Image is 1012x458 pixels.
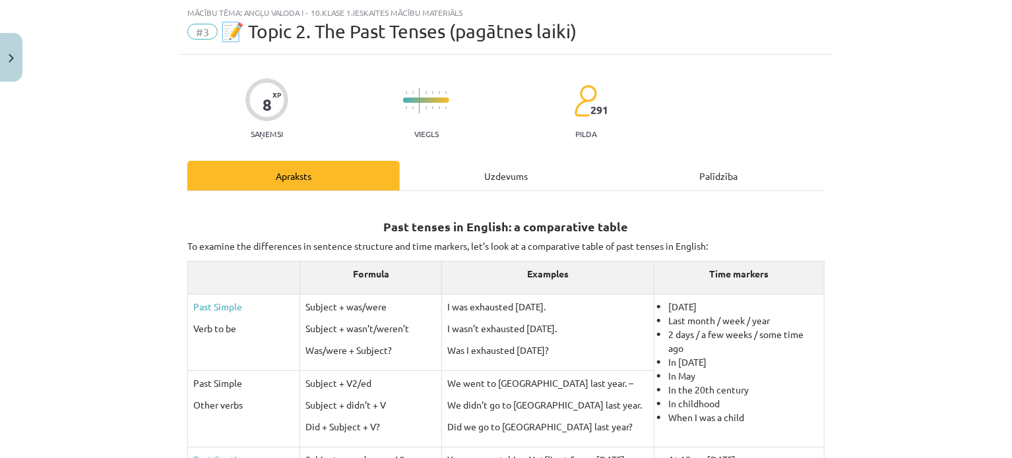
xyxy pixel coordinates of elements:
[305,398,436,412] p: Subject + didn’t + V
[187,239,825,253] p: To examine the differences in sentence structure and time markers, let’s look at a comparative ta...
[668,411,819,424] li: When I was a child
[445,106,447,109] img: icon-short-line-57e1e144782c952c97e751825c79c345078a6d821885a25fce030b3d8c18986b.svg
[384,219,629,234] strong: Past tenses in English: a comparative table
[447,343,648,357] p: Was I exhausted [DATE]?
[272,91,281,98] span: XP
[447,322,648,335] p: I wasn’t exhausted [DATE].
[668,383,819,397] li: In the 20th century
[353,268,389,279] b: Formula
[193,301,242,312] a: Past Simple
[432,106,433,109] img: icon-short-line-57e1e144782c952c97e751825c79c345078a6d821885a25fce030b3d8c18986b.svg
[439,91,440,94] img: icon-short-line-57e1e144782c952c97e751825c79c345078a6d821885a25fce030b3d8c18986b.svg
[263,96,272,114] div: 8
[193,322,294,335] p: Verb to be
[447,376,648,390] p: We went to [GEOGRAPHIC_DATA] last year. –
[9,54,14,63] img: icon-close-lesson-0947bae3869378f0d4975bcd49f059093ad1ed9edebbc8119c70593378902aed.svg
[426,91,427,94] img: icon-short-line-57e1e144782c952c97e751825c79c345078a6d821885a25fce030b3d8c18986b.svg
[710,268,769,279] b: Time markers
[412,106,414,109] img: icon-short-line-57e1e144782c952c97e751825c79c345078a6d821885a25fce030b3d8c18986b.svg
[245,129,288,138] p: Saņemsi
[574,84,597,117] img: students-c634bb4e5e11cddfef0936a35e636f08e4e9abd3cc4e673bd6f9a4125e45ecb1.svg
[187,24,218,40] span: #3
[419,88,420,113] img: icon-long-line-d9ea69661e0d244f92f715978eff75569469978d946b2353a9bb055b3ed8787d.svg
[187,8,825,17] div: Mācību tēma: Angļu valoda i - 10.klase 1.ieskaites mācību materiāls
[445,91,447,94] img: icon-short-line-57e1e144782c952c97e751825c79c345078a6d821885a25fce030b3d8c18986b.svg
[668,369,819,383] li: In May
[447,420,648,434] p: Did we go to [GEOGRAPHIC_DATA] last year?
[400,161,612,190] div: Uzdevums
[447,398,648,412] p: We didn’t go to [GEOGRAPHIC_DATA] last year.
[221,20,577,42] span: 📝 Topic 2. The Past Tenses (pagātnes laiki)
[527,268,569,279] b: Examples
[406,106,407,109] img: icon-short-line-57e1e144782c952c97e751825c79c345078a6d821885a25fce030b3d8c18986b.svg
[612,161,825,190] div: Palīdzība
[426,106,427,109] img: icon-short-line-57e1e144782c952c97e751825c79c345078a6d821885a25fce030b3d8c18986b.svg
[447,300,648,314] p: I was exhausted [DATE].
[305,322,436,335] p: Subject + wasn’t/weren’t
[668,328,819,355] li: 2 days / a few weeks / some time ago
[575,129,596,138] p: pilda
[432,91,433,94] img: icon-short-line-57e1e144782c952c97e751825c79c345078a6d821885a25fce030b3d8c18986b.svg
[406,91,407,94] img: icon-short-line-57e1e144782c952c97e751825c79c345078a6d821885a25fce030b3d8c18986b.svg
[187,161,400,190] div: Apraksts
[590,104,608,116] span: 291
[193,398,294,412] p: Other verbs
[305,343,436,357] p: Was/were + Subject?
[412,91,414,94] img: icon-short-line-57e1e144782c952c97e751825c79c345078a6d821885a25fce030b3d8c18986b.svg
[668,314,819,328] li: Last month / week / year
[668,397,819,411] li: In childhood
[668,300,819,314] li: [DATE]
[193,376,294,390] p: Past Simple
[439,106,440,109] img: icon-short-line-57e1e144782c952c97e751825c79c345078a6d821885a25fce030b3d8c18986b.svg
[305,376,436,390] p: Subject + V2/ed
[305,420,436,434] p: Did + Subject + V?
[305,300,436,314] p: Subject + was/were
[668,355,819,369] li: In [DATE]
[414,129,439,138] p: Viegls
